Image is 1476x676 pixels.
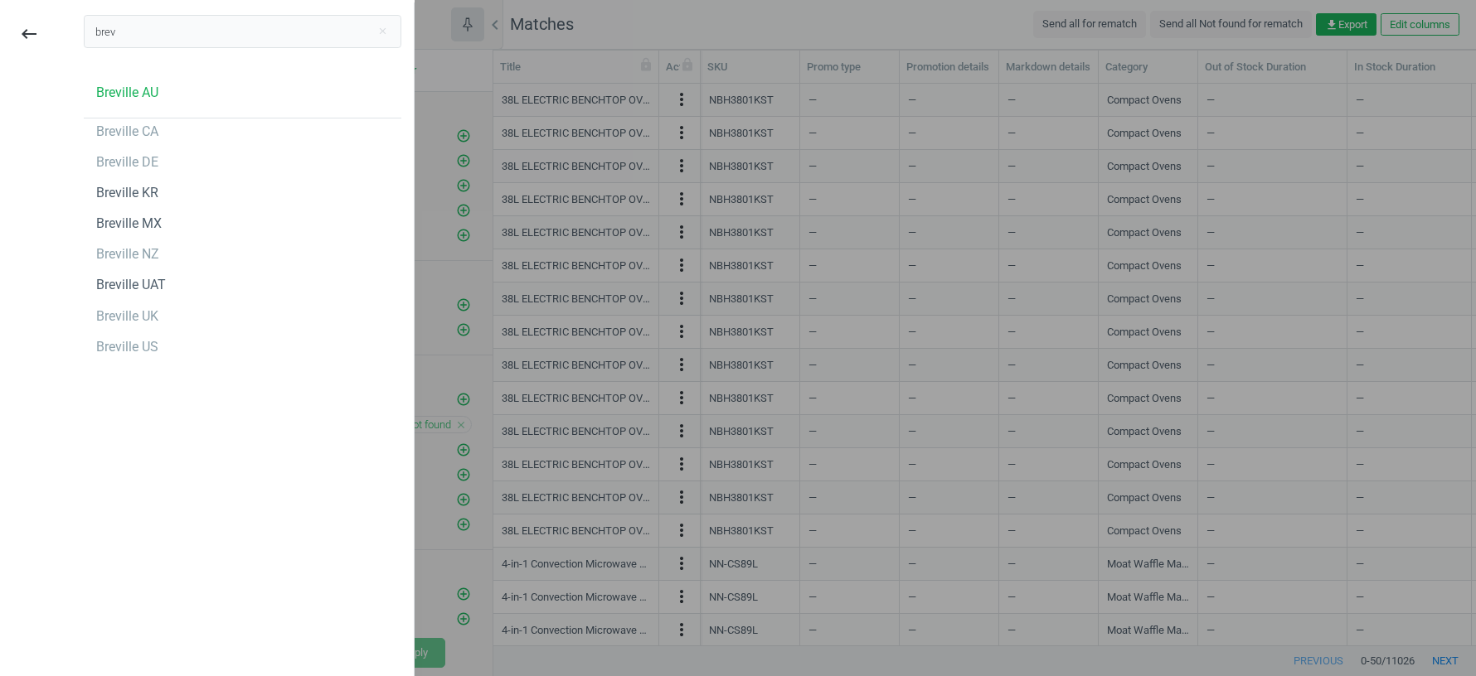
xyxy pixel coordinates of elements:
i: keyboard_backspace [19,24,39,44]
button: keyboard_backspace [10,15,48,54]
div: Breville AU [96,84,158,102]
div: Breville UK [96,307,158,326]
div: Breville UAT [96,276,166,294]
button: Close [370,24,395,39]
div: Breville NZ [96,245,159,263]
input: Search campaign [84,15,401,48]
div: Breville KR [96,184,158,202]
div: Breville US [96,338,158,356]
div: Breville MX [96,215,162,233]
div: Breville DE [96,153,158,171]
div: Breville CA [96,123,158,141]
